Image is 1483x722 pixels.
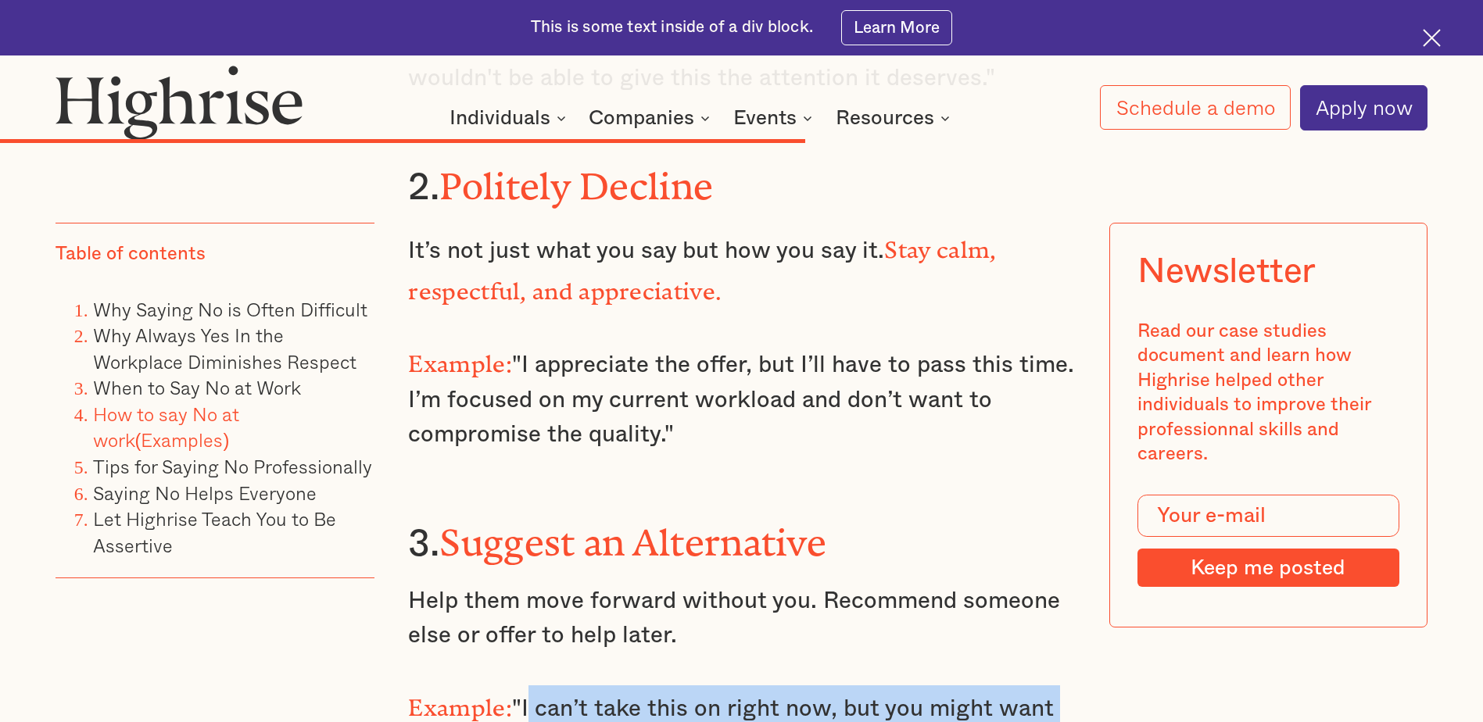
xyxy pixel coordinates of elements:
[56,65,303,140] img: Highrise logo
[733,109,797,127] div: Events
[1100,85,1290,130] a: Schedule a demo
[408,341,1074,452] p: "I appreciate the offer, but I’ll have to pass this time. I’m focused on my current workload and ...
[93,477,317,506] a: Saying No Helps Everyone
[93,504,336,559] a: Let Highrise Teach You to Be Assertive
[589,109,715,127] div: Companies
[408,510,1074,567] h3: 3.
[836,109,934,127] div: Resources
[408,227,1074,309] p: It’s not just what you say but how you say it.
[93,373,301,402] a: When to Say No at Work
[450,109,571,127] div: Individuals
[841,10,953,45] a: Learn More
[450,109,550,127] div: Individuals
[93,399,239,454] a: How to say No at work(Examples)
[408,351,511,366] strong: Example:
[733,109,817,127] div: Events
[1300,85,1427,130] a: Apply now
[1137,495,1399,536] input: Your e-mail
[93,452,372,481] a: Tips for Saying No Professionally
[1137,548,1399,587] input: Keep me posted
[836,109,955,127] div: Resources
[589,109,694,127] div: Companies
[408,154,1074,211] h3: 2.
[408,237,996,292] strong: Stay calm, respectful, and appreciative.
[56,241,206,266] div: Table of contents
[408,695,511,709] strong: Example:
[1423,29,1441,47] img: Cross icon
[408,584,1074,653] p: Help them move forward without you. Recommend someone else or offer to help later.
[439,165,713,189] strong: Politely Decline
[93,320,356,376] a: Why Always Yes In the Workplace Diminishes Respect
[93,294,367,323] a: Why Saying No is Often Difficult
[1137,319,1399,466] div: Read our case studies document and learn how Highrise helped other individuals to improve their p...
[531,16,813,38] div: This is some text inside of a div block.
[439,521,826,545] strong: Suggest an Alternative
[1137,251,1316,291] div: Newsletter
[1137,495,1399,587] form: Modal Form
